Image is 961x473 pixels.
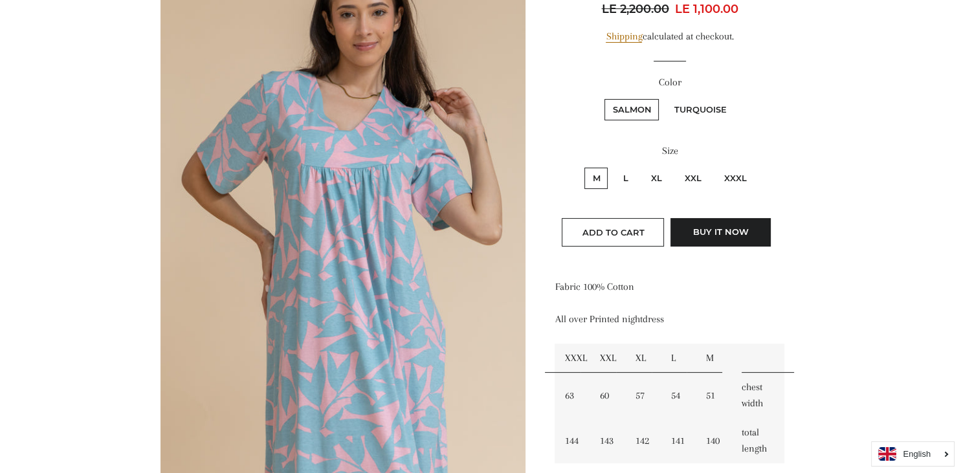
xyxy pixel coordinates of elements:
td: L [661,344,697,373]
label: Turquoise [666,99,734,120]
td: XXXL [555,344,590,373]
p: Fabric 100% Cotton [555,279,784,295]
td: 141 [661,418,697,463]
td: 140 [696,418,732,463]
td: 63 [555,373,590,418]
p: All over Printed nightdress [555,311,784,327]
td: total length [732,418,784,463]
label: M [584,168,608,189]
span: Add to Cart [582,227,644,237]
td: 54 [661,373,697,418]
td: 144 [555,418,590,463]
label: Size [555,143,784,159]
td: 60 [590,373,626,418]
a: Shipping [606,30,642,43]
span: LE 1,100.00 [674,2,738,16]
label: XXXL [716,168,754,189]
label: Color [555,74,784,91]
td: chest width [732,373,784,418]
td: XL [626,344,661,373]
td: 51 [696,373,732,418]
label: Salmon [604,99,659,120]
td: M [696,344,732,373]
button: Buy it now [670,218,771,247]
label: XL [643,168,669,189]
a: English [878,447,947,461]
label: XXL [676,168,709,189]
td: 57 [626,373,661,418]
label: L [615,168,635,189]
button: Add to Cart [562,218,664,247]
div: calculated at checkout. [555,28,784,45]
td: XXL [590,344,626,373]
td: 142 [626,418,661,463]
td: 143 [590,418,626,463]
i: English [903,450,931,458]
